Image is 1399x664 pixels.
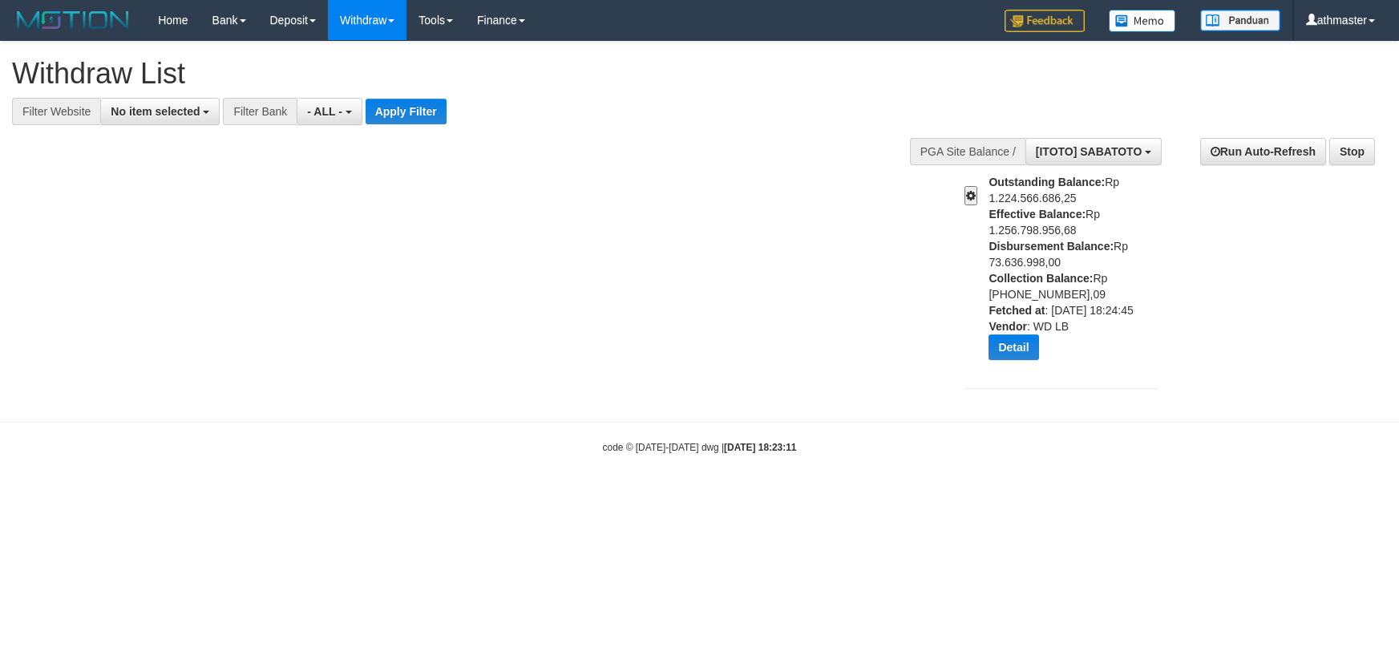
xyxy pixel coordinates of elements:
button: Apply Filter [366,99,447,124]
b: Outstanding Balance: [989,176,1105,188]
img: Feedback.jpg [1005,10,1085,32]
img: Button%20Memo.svg [1109,10,1176,32]
span: - ALL - [307,105,342,118]
div: PGA Site Balance / [910,138,1025,165]
img: MOTION_logo.png [12,8,134,32]
span: No item selected [111,105,200,118]
img: panduan.png [1200,10,1280,31]
button: [ITOTO] SABATOTO [1025,138,1162,165]
div: Rp 1.224.566.686,25 Rp 1.256.798.956,68 Rp 73.636.998,00 Rp [PHONE_NUMBER],09 : [DATE] 18:24:45 :... [989,174,1170,372]
strong: [DATE] 18:23:11 [724,442,796,453]
div: Filter Website [12,98,100,125]
span: [ITOTO] SABATOTO [1036,145,1142,158]
b: Fetched at [989,304,1045,317]
h1: Withdraw List [12,58,916,90]
b: Effective Balance: [989,208,1086,221]
b: Disbursement Balance: [989,240,1114,253]
small: code © [DATE]-[DATE] dwg | [603,442,797,453]
a: Run Auto-Refresh [1200,138,1326,165]
button: - ALL - [297,98,362,125]
div: Filter Bank [223,98,297,125]
a: Stop [1329,138,1375,165]
b: Collection Balance: [989,272,1093,285]
button: Detail [989,334,1038,360]
button: No item selected [100,98,220,125]
b: Vendor [989,320,1026,333]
